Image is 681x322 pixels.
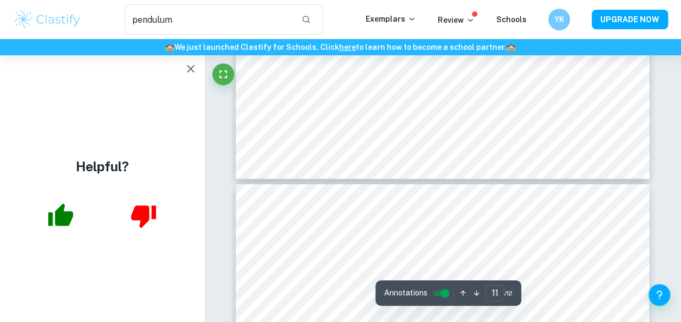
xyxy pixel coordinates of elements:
h4: Helpful? [76,157,129,176]
a: here [339,43,356,51]
span: / 12 [504,288,513,298]
h6: We just launched Clastify for Schools. Click to learn how to become a school partner. [2,41,679,53]
button: Help and Feedback [648,284,670,306]
span: 🏫 [165,43,174,51]
button: UPGRADE NOW [592,10,668,29]
img: Clastify logo [13,9,82,30]
button: Fullscreen [212,63,234,85]
h6: YK [553,14,566,25]
span: 🏫 [507,43,516,51]
span: Annotations [384,287,427,299]
p: Exemplars [366,13,416,25]
input: Search for any exemplars... [125,4,293,35]
a: Schools [496,15,527,24]
button: YK [548,9,570,30]
p: Review [438,14,475,26]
